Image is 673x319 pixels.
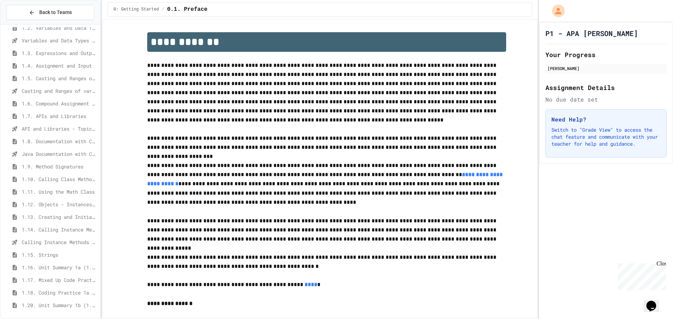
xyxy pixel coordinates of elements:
[22,37,97,44] span: Variables and Data Types - Quiz
[3,3,48,44] div: Chat with us now!Close
[548,65,665,71] div: [PERSON_NAME]
[545,83,667,92] h2: Assignment Details
[22,87,97,95] span: Casting and Ranges of variables - Quiz
[22,301,97,309] span: 1.20. Unit Summary 1b (1.7-1.15)
[545,95,667,104] div: No due date set
[22,163,97,170] span: 1.9. Method Signatures
[551,126,661,147] p: Switch to "Grade View" to access the chat feature and communicate with your teacher for help and ...
[22,213,97,221] span: 1.13. Creating and Initializing Objects: Constructors
[551,115,661,124] h3: Need Help?
[22,62,97,69] span: 1.4. Assignment and Input
[22,125,97,132] span: API and Libraries - Topic 1.7
[162,7,164,12] span: /
[22,264,97,271] span: 1.16. Unit Summary 1a (1.1-1.6)
[22,49,97,57] span: 1.3. Expressions and Output [New]
[22,24,97,32] span: 1.2. Variables and Data Types
[22,138,97,145] span: 1.8. Documentation with Comments and Preconditions
[22,226,97,233] span: 1.14. Calling Instance Methods
[22,112,97,120] span: 1.7. APIs and Libraries
[167,5,208,14] span: 0.1. Preface
[22,100,97,107] span: 1.6. Compound Assignment Operators
[22,175,97,183] span: 1.10. Calling Class Methods
[644,291,666,312] iframe: chat widget
[22,289,97,296] span: 1.18. Coding Practice 1a (1.1-1.6)
[22,75,97,82] span: 1.5. Casting and Ranges of Values
[22,201,97,208] span: 1.12. Objects - Instances of Classes
[114,7,159,12] span: 0: Getting Started
[22,276,97,284] span: 1.17. Mixed Up Code Practice 1.1-1.6
[22,251,97,258] span: 1.15. Strings
[545,28,638,38] h1: P1 - APA [PERSON_NAME]
[22,150,97,158] span: Java Documentation with Comments - Topic 1.8
[22,188,97,195] span: 1.11. Using the Math Class
[545,3,566,19] div: My Account
[6,5,94,20] button: Back to Teams
[615,261,666,290] iframe: chat widget
[22,238,97,246] span: Calling Instance Methods - Topic 1.14
[545,50,667,60] h2: Your Progress
[39,9,72,16] span: Back to Teams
